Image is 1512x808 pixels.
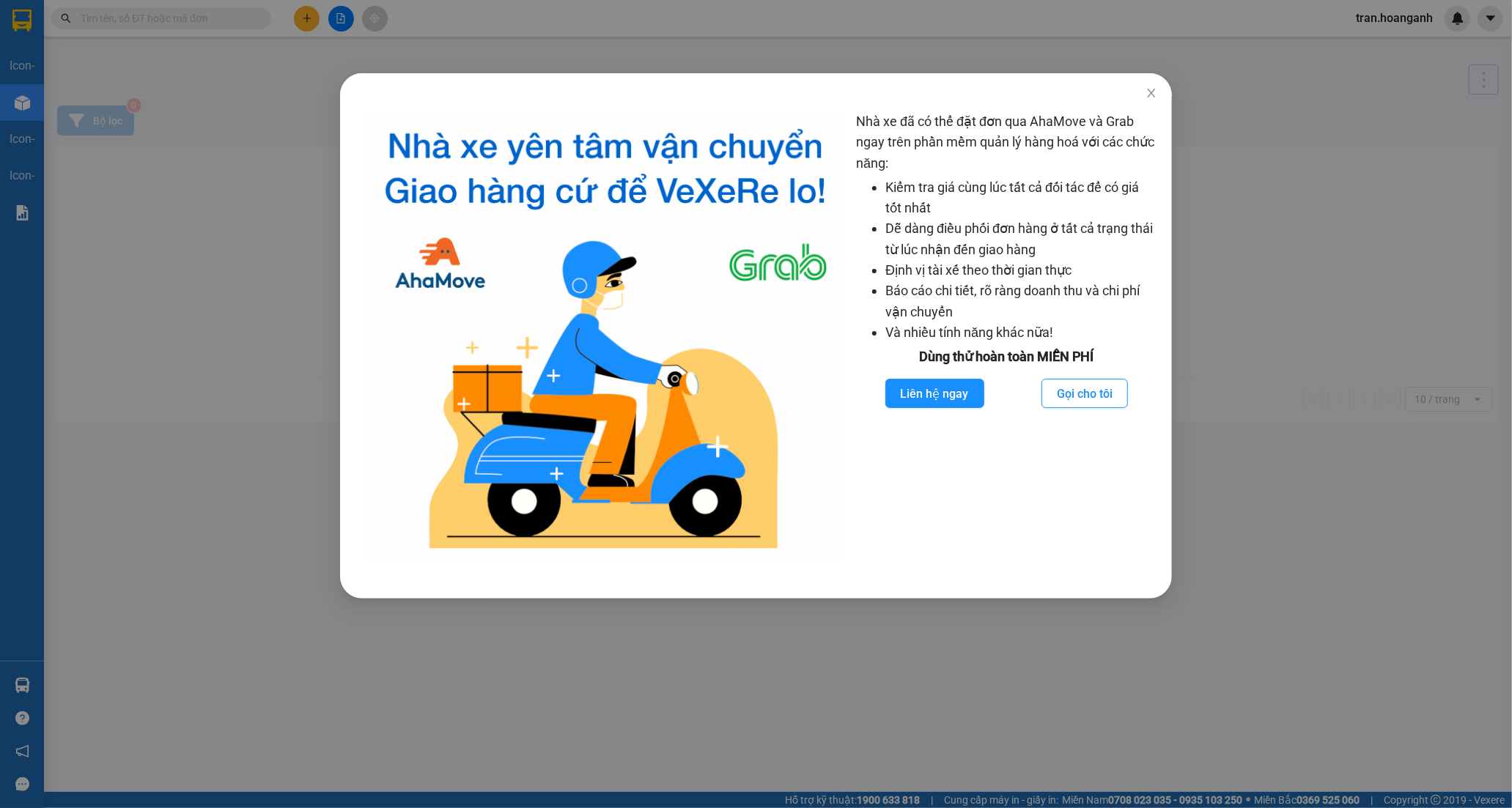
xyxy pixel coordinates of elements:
div: Dùng thử hoàn toàn MIỄN PHÍ [856,346,1157,367]
span: close [1146,87,1157,99]
li: Kiểm tra giá cùng lúc tất cả đối tác để có giá tốt nhất [885,177,1157,219]
button: Close [1131,73,1172,114]
span: Gọi cho tôi [1057,385,1113,403]
li: Định vị tài xế theo thời gian thực [885,260,1157,281]
span: Liên hệ ngay [901,385,969,403]
li: Báo cáo chi tiết, rõ ràng doanh thu và chi phí vận chuyển [885,281,1157,322]
li: Và nhiều tính năng khác nữa! [885,322,1157,343]
img: logo [366,111,844,562]
button: Gọi cho tôi [1041,379,1128,408]
div: Nhà xe đã có thể đặt đơn qua AhaMove và Grab ngay trên phần mềm quản lý hàng hoá với các chức năng: [856,111,1157,562]
button: Liên hệ ngay [885,379,984,408]
li: Dễ dàng điều phối đơn hàng ở tất cả trạng thái từ lúc nhận đến giao hàng [885,218,1157,260]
